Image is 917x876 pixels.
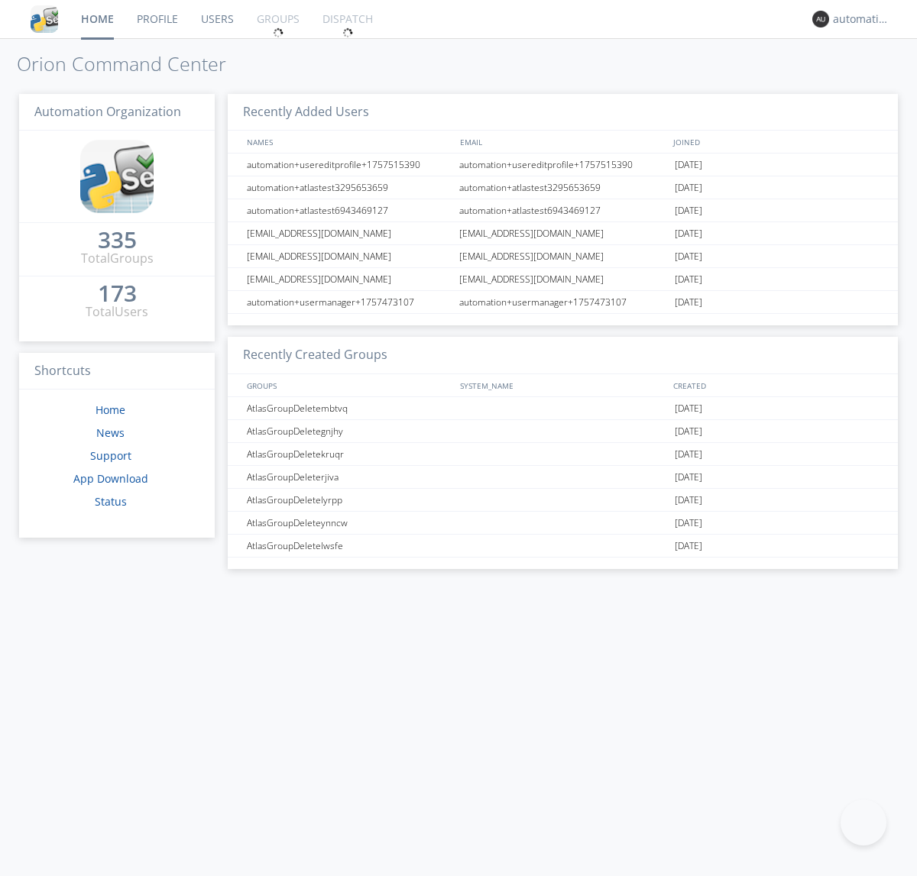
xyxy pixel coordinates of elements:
span: [DATE] [675,512,702,535]
div: [EMAIL_ADDRESS][DOMAIN_NAME] [455,222,671,244]
a: [EMAIL_ADDRESS][DOMAIN_NAME][EMAIL_ADDRESS][DOMAIN_NAME][DATE] [228,268,898,291]
a: AtlasGroupDeletembtvq[DATE] [228,397,898,420]
span: [DATE] [675,268,702,291]
div: [EMAIL_ADDRESS][DOMAIN_NAME] [243,245,455,267]
a: [EMAIL_ADDRESS][DOMAIN_NAME][EMAIL_ADDRESS][DOMAIN_NAME][DATE] [228,222,898,245]
div: [EMAIL_ADDRESS][DOMAIN_NAME] [243,222,455,244]
span: [DATE] [675,397,702,420]
a: Support [90,448,131,463]
span: [DATE] [675,176,702,199]
h3: Recently Created Groups [228,337,898,374]
div: JOINED [669,131,883,153]
div: automation+atlastest3295653659 [455,176,671,199]
div: automation+usereditprofile+1757515390 [455,154,671,176]
span: [DATE] [675,222,702,245]
a: Status [95,494,127,509]
div: CREATED [669,374,883,396]
div: AtlasGroupDeleteynncw [243,512,455,534]
a: 335 [98,232,137,250]
span: [DATE] [675,291,702,314]
div: AtlasGroupDeletelyrpp [243,489,455,511]
a: automation+atlastest3295653659automation+atlastest3295653659[DATE] [228,176,898,199]
a: AtlasGroupDeletelwsfe[DATE] [228,535,898,558]
div: EMAIL [456,131,669,153]
a: App Download [73,471,148,486]
a: AtlasGroupDeletelyrpp[DATE] [228,489,898,512]
iframe: Toggle Customer Support [841,800,886,845]
span: [DATE] [675,420,702,443]
div: Total Users [86,303,148,321]
a: automation+usereditprofile+1757515390automation+usereditprofile+1757515390[DATE] [228,154,898,176]
div: Total Groups [81,250,154,267]
a: AtlasGroupDeletekruqr[DATE] [228,443,898,466]
div: automation+usereditprofile+1757515390 [243,154,455,176]
a: automation+usermanager+1757473107automation+usermanager+1757473107[DATE] [228,291,898,314]
div: AtlasGroupDeletekruqr [243,443,455,465]
div: AtlasGroupDeletegnjhy [243,420,455,442]
a: AtlasGroupDeleteynncw[DATE] [228,512,898,535]
img: spin.svg [273,27,284,38]
div: AtlasGroupDeleterjiva [243,466,455,488]
a: AtlasGroupDeleterjiva[DATE] [228,466,898,489]
span: [DATE] [675,535,702,558]
div: automation+atlas0003 [833,11,890,27]
a: News [96,425,125,440]
img: spin.svg [342,27,353,38]
span: [DATE] [675,489,702,512]
div: GROUPS [243,374,452,396]
div: NAMES [243,131,452,153]
a: AtlasGroupDeletegnjhy[DATE] [228,420,898,443]
span: [DATE] [675,466,702,489]
span: [DATE] [675,443,702,466]
div: AtlasGroupDeletelwsfe [243,535,455,557]
div: 173 [98,286,137,301]
img: cddb5a64eb264b2086981ab96f4c1ba7 [31,5,58,33]
div: [EMAIL_ADDRESS][DOMAIN_NAME] [455,268,671,290]
div: AtlasGroupDeletembtvq [243,397,455,419]
div: automation+atlastest6943469127 [455,199,671,221]
div: [EMAIL_ADDRESS][DOMAIN_NAME] [455,245,671,267]
div: automation+atlastest6943469127 [243,199,455,221]
span: [DATE] [675,199,702,222]
a: Home [96,402,125,417]
span: [DATE] [675,245,702,268]
a: [EMAIL_ADDRESS][DOMAIN_NAME][EMAIL_ADDRESS][DOMAIN_NAME][DATE] [228,245,898,268]
span: Automation Organization [34,103,181,120]
img: 373638.png [812,11,829,27]
a: 173 [98,286,137,303]
h3: Shortcuts [19,353,215,390]
div: automation+usermanager+1757473107 [455,291,671,313]
h3: Recently Added Users [228,94,898,131]
div: 335 [98,232,137,247]
img: cddb5a64eb264b2086981ab96f4c1ba7 [80,140,154,213]
div: SYSTEM_NAME [456,374,669,396]
span: [DATE] [675,154,702,176]
a: automation+atlastest6943469127automation+atlastest6943469127[DATE] [228,199,898,222]
div: automation+atlastest3295653659 [243,176,455,199]
div: [EMAIL_ADDRESS][DOMAIN_NAME] [243,268,455,290]
div: automation+usermanager+1757473107 [243,291,455,313]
